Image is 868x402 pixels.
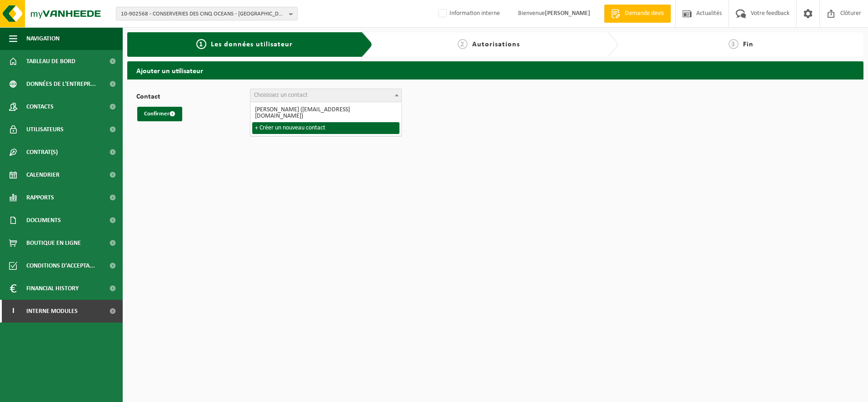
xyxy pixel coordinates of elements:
[137,107,182,121] button: Confirmer
[26,277,79,300] span: Financial History
[26,50,75,73] span: Tableau de bord
[604,5,671,23] a: Demande devis
[252,122,399,134] li: + Créer un nouveau contact
[26,209,61,232] span: Documents
[26,300,78,323] span: Interne modules
[252,104,399,122] li: [PERSON_NAME] ([EMAIL_ADDRESS][DOMAIN_NAME])
[26,95,54,118] span: Contacts
[136,93,250,102] label: Contact
[26,186,54,209] span: Rapports
[9,300,17,323] span: I
[211,41,293,48] span: Les données utilisateur
[26,232,81,254] span: Boutique en ligne
[728,39,738,49] span: 3
[26,254,95,277] span: Conditions d'accepta...
[196,39,206,49] span: 1
[127,61,863,79] h2: Ajouter un utilisateur
[26,164,60,186] span: Calendrier
[458,39,468,49] span: 2
[116,7,298,20] button: 10-902568 - CONSERVERIES DES CINQ OCEANS - [GEOGRAPHIC_DATA]
[437,7,500,20] label: Information interne
[26,118,64,141] span: Utilisateurs
[26,141,58,164] span: Contrat(s)
[472,41,520,48] span: Autorisations
[743,41,753,48] span: Fin
[26,27,60,50] span: Navigation
[26,73,96,95] span: Données de l'entrepr...
[545,10,590,17] strong: [PERSON_NAME]
[254,92,308,99] span: Choisissez un contact
[623,9,666,18] span: Demande devis
[121,7,285,21] span: 10-902568 - CONSERVERIES DES CINQ OCEANS - [GEOGRAPHIC_DATA]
